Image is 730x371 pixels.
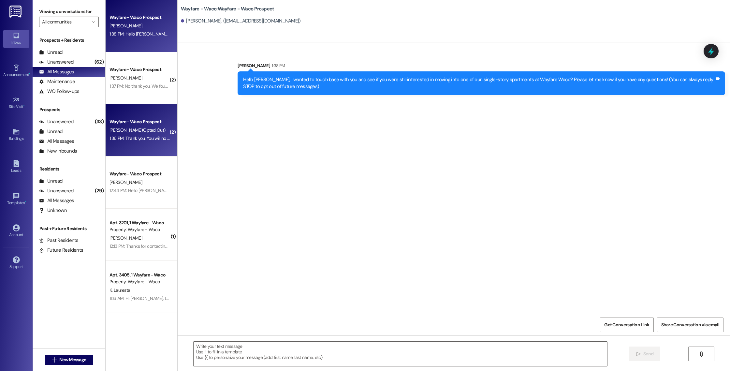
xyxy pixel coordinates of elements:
i:  [636,351,641,357]
div: Wayfare - Waco Prospect [109,118,170,125]
div: Wayfare - Waco Prospect [109,66,170,73]
span: Share Conversation via email [661,321,719,328]
span: K. Lauresta [109,287,130,293]
div: Unread [39,178,63,185]
i:  [699,351,704,357]
div: Past + Future Residents [33,225,105,232]
div: [PERSON_NAME] [238,62,725,71]
b: Wayfare - Waco: Wayfare - Waco Prospect [181,6,274,12]
span: New Message [59,356,86,363]
div: Unknown [39,207,67,214]
label: Viewing conversations for [39,7,99,17]
div: 1:37 PM: No thank you. We found a place. [109,83,186,89]
a: Templates • [3,190,29,208]
span: Send [643,350,653,357]
div: 1:38 PM: Hello [PERSON_NAME], I wanted to touch base with you and see if you were still intereste... [109,31,628,37]
button: New Message [45,355,93,365]
a: Buildings [3,126,29,144]
img: ResiDesk Logo [9,6,23,18]
div: (62) [93,57,105,67]
div: Wayfare - Waco Prospect [109,14,170,21]
div: Past Residents [39,237,79,244]
div: 1:38 PM [270,62,285,69]
div: Residents [33,166,105,172]
div: Unread [39,49,63,56]
div: All Messages [39,197,74,204]
div: 12:13 PM: Thanks for contacting me. I just spoke with [PERSON_NAME] and told him that I will be h... [109,243,336,249]
span: • [23,103,24,108]
div: WO Follow-ups [39,88,79,95]
i:  [92,19,95,24]
div: Hello [PERSON_NAME], I wanted to touch base with you and see if you were still interested in movi... [243,76,715,90]
a: Site Visit • [3,94,29,112]
div: Wayfare - Waco Prospect [109,171,170,177]
div: 12:44 PM: Hello [PERSON_NAME], I wanted to touch base with you and see if you were still interest... [109,187,630,193]
span: [PERSON_NAME] [109,235,142,241]
button: Send [629,347,661,361]
span: Get Conversation Link [604,321,649,328]
span: [PERSON_NAME] (Opted Out) [109,127,165,133]
div: Property: Wayfare - Waco [109,278,170,285]
div: Apt. 3602, 1 Wayfare - Waco [109,324,170,331]
button: Get Conversation Link [600,318,653,332]
div: Unread [39,128,63,135]
div: (29) [93,186,105,196]
span: [PERSON_NAME] [109,75,142,81]
a: Account [3,222,29,240]
div: Unanswered [39,59,74,66]
div: Apt. 3405, 1 Wayfare - Waco [109,272,170,278]
i:  [52,357,57,363]
div: Unanswered [39,118,74,125]
div: Maintenance [39,78,75,85]
span: [PERSON_NAME] [109,23,142,29]
div: Property: Wayfare - Waco [109,226,170,233]
div: All Messages [39,68,74,75]
div: (33) [93,117,105,127]
div: All Messages [39,138,74,145]
input: All communities [42,17,88,27]
div: Unanswered [39,187,74,194]
a: Leads [3,158,29,176]
button: Share Conversation via email [657,318,723,332]
div: Apt. 3201, 1 Wayfare - Waco [109,219,170,226]
span: • [29,71,30,76]
div: [PERSON_NAME]. ([EMAIL_ADDRESS][DOMAIN_NAME]) [181,18,301,24]
div: 1:36 PM: Thank you. You will no longer receive texts from this thread. Please reply with 'UNSTOP'... [109,135,417,141]
div: New Inbounds [39,148,77,155]
span: [PERSON_NAME] [109,179,142,185]
span: • [25,200,26,204]
div: Future Residents [39,247,83,254]
a: Support [3,254,29,272]
div: Prospects + Residents [33,37,105,44]
a: Inbox [3,30,29,48]
div: Prospects [33,106,105,113]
